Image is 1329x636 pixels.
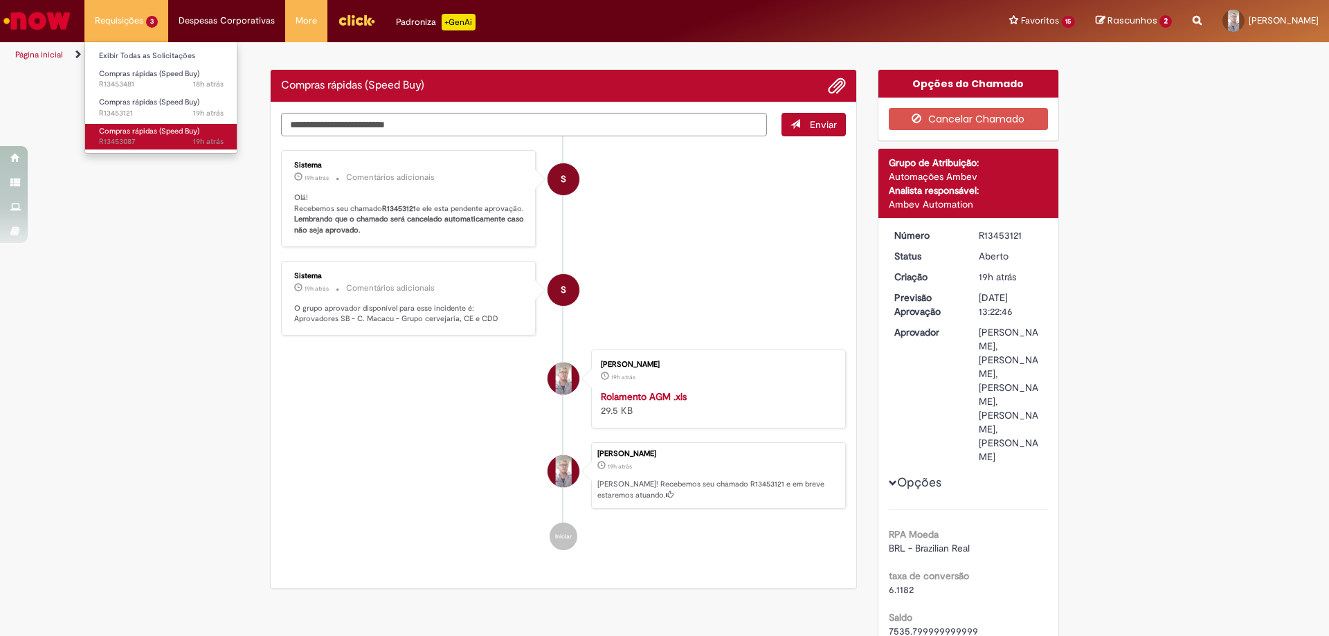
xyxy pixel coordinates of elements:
[889,611,912,624] b: Saldo
[548,274,579,306] div: System
[548,455,579,487] div: Fabiano Dos Santos Alves
[305,284,329,293] time: 27/08/2025 15:22:55
[294,303,525,325] p: O grupo aprovador disponível para esse incidente é: Aprovadores SB - C. Macacu - Grupo cervejaria...
[548,363,579,394] div: Fabiano Dos Santos Alves
[99,126,199,136] span: Compras rápidas (Speed Buy)
[99,79,224,90] span: R13453481
[281,442,846,509] li: Fabiano Dos Santos Alves
[294,161,525,170] div: Sistema
[1062,16,1076,28] span: 15
[193,79,224,89] span: 18h atrás
[1,7,73,35] img: ServiceNow
[889,156,1049,170] div: Grupo de Atribuição:
[346,172,435,183] small: Comentários adicionais
[601,390,687,403] a: Rolamento AGM .xls
[85,124,237,149] a: Aberto R13453087 : Compras rápidas (Speed Buy)
[294,214,526,235] b: Lembrando que o chamado será cancelado automaticamente caso não seja aprovado.
[597,479,838,500] p: [PERSON_NAME]! Recebemos seu chamado R13453121 e em breve estaremos atuando.
[889,542,970,554] span: BRL - Brazilian Real
[85,66,237,92] a: Aberto R13453481 : Compras rápidas (Speed Buy)
[889,170,1049,183] div: Automações Ambev
[561,273,566,307] span: S
[878,70,1059,98] div: Opções do Chamado
[305,284,329,293] span: 19h atrás
[346,282,435,294] small: Comentários adicionais
[85,48,237,64] a: Exibir Todas as Solicitações
[608,462,632,471] span: 19h atrás
[889,197,1049,211] div: Ambev Automation
[84,42,237,154] ul: Requisições
[611,373,635,381] span: 19h atrás
[810,118,837,131] span: Enviar
[884,291,969,318] dt: Previsão Aprovação
[99,108,224,119] span: R13453121
[99,97,199,107] span: Compras rápidas (Speed Buy)
[442,14,476,30] p: +GenAi
[396,14,476,30] div: Padroniza
[281,136,846,564] ul: Histórico de tíquete
[1096,15,1172,28] a: Rascunhos
[889,570,969,582] b: taxa de conversão
[85,95,237,120] a: Aberto R13453121 : Compras rápidas (Speed Buy)
[979,271,1016,283] span: 19h atrás
[884,325,969,339] dt: Aprovador
[193,136,224,147] span: 19h atrás
[828,77,846,95] button: Adicionar anexos
[611,373,635,381] time: 27/08/2025 15:22:28
[781,113,846,136] button: Enviar
[1249,15,1319,26] span: [PERSON_NAME]
[601,390,831,417] div: 29.5 KB
[884,249,969,263] dt: Status
[338,10,375,30] img: click_logo_yellow_360x200.png
[179,14,275,28] span: Despesas Corporativas
[193,79,224,89] time: 27/08/2025 16:14:23
[597,450,838,458] div: [PERSON_NAME]
[281,80,424,92] h2: Compras rápidas (Speed Buy) Histórico de tíquete
[294,192,525,236] p: Olá! Recebemos seu chamado e ele esta pendente aprovação.
[305,174,329,182] time: 27/08/2025 15:23:00
[281,113,767,136] textarea: Digite sua mensagem aqui...
[294,272,525,280] div: Sistema
[979,228,1043,242] div: R13453121
[889,528,939,540] b: RPA Moeda
[979,291,1043,318] div: [DATE] 13:22:46
[979,271,1016,283] time: 27/08/2025 15:22:46
[382,203,416,214] b: R13453121
[193,108,224,118] time: 27/08/2025 15:22:48
[979,249,1043,263] div: Aberto
[561,163,566,196] span: S
[884,228,969,242] dt: Número
[95,14,143,28] span: Requisições
[548,163,579,195] div: System
[884,270,969,284] dt: Criação
[601,361,831,369] div: [PERSON_NAME]
[1159,15,1172,28] span: 2
[15,49,63,60] a: Página inicial
[1107,14,1157,27] span: Rascunhos
[979,325,1043,464] div: [PERSON_NAME], [PERSON_NAME], [PERSON_NAME], [PERSON_NAME], [PERSON_NAME]
[296,14,317,28] span: More
[608,462,632,471] time: 27/08/2025 15:22:46
[193,136,224,147] time: 27/08/2025 15:17:15
[1021,14,1059,28] span: Favoritos
[889,583,914,596] span: 6.1182
[99,69,199,79] span: Compras rápidas (Speed Buy)
[10,42,876,68] ul: Trilhas de página
[193,108,224,118] span: 19h atrás
[146,16,158,28] span: 3
[99,136,224,147] span: R13453087
[889,108,1049,130] button: Cancelar Chamado
[889,183,1049,197] div: Analista responsável:
[979,270,1043,284] div: 27/08/2025 15:22:46
[305,174,329,182] span: 19h atrás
